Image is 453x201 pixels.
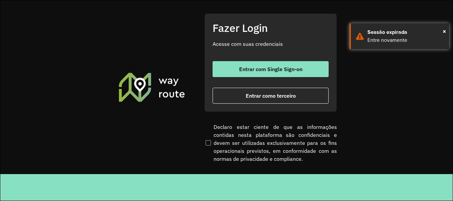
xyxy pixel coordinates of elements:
h2: Fazer Login [213,22,329,34]
span: × [443,26,446,36]
div: Entre novamente [367,36,444,44]
img: Roteirizador AmbevTech [118,72,186,102]
button: button [213,88,329,104]
label: Declaro estar ciente de que as informações contidas nesta plataforma são confidenciais e devem se... [204,123,337,163]
span: Entrar como terceiro [246,93,296,98]
span: Entrar com Single Sign-on [239,66,302,72]
button: button [213,61,329,77]
p: Acesse com suas credenciais [213,40,329,48]
div: Sessão expirada [367,28,444,36]
button: Close [443,26,446,36]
